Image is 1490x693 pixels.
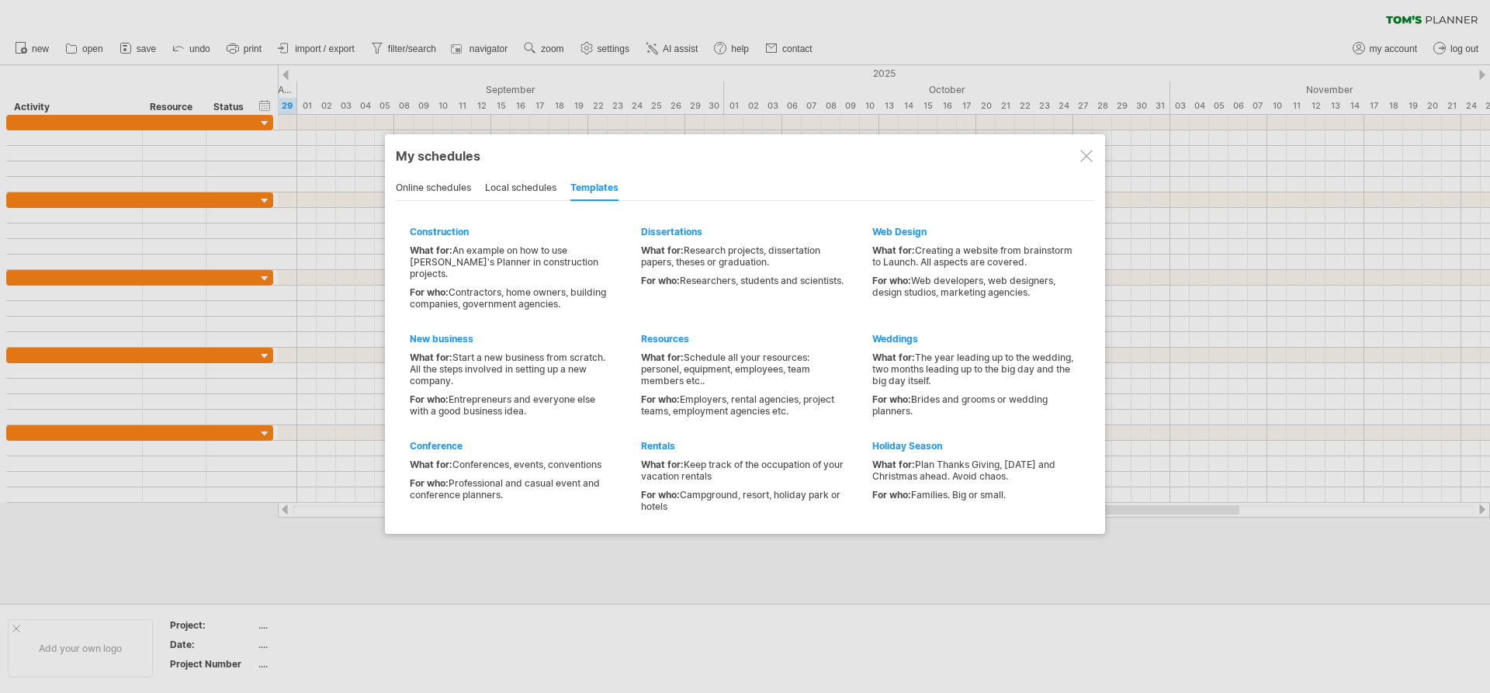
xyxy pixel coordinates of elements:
div: Schedule all your resources: personel, equipment, employees, team members etc.. [641,352,844,386]
div: Professional and casual event and conference planners. [410,477,612,501]
span: What for: [410,459,452,470]
div: New business [410,333,612,345]
span: For who: [410,286,449,298]
span: What for: [410,244,452,256]
div: Conference [410,440,612,452]
div: Entrepreneurs and everyone else with a good business idea. [410,393,612,417]
div: Creating a website from brainstorm to Launch. All aspects are covered. [872,244,1075,268]
span: For who: [641,489,680,501]
div: Weddings [872,333,1075,345]
div: Contractors, home owners, building companies, government agencies. [410,286,612,310]
span: For who: [872,489,911,501]
span: For who: [641,275,680,286]
span: What for: [641,352,684,363]
div: local schedules [485,176,556,201]
span: For who: [410,393,449,405]
span: What for: [872,352,915,363]
span: For who: [872,393,911,405]
span: For who: [872,275,911,286]
div: Conferences, events, conventions [410,459,612,470]
span: What for: [410,352,452,363]
div: Plan Thanks Giving, [DATE] and Christmas ahead. Avoid chaos. [872,459,1075,482]
div: Rentals [641,440,844,452]
div: Web Design [872,226,1075,237]
div: Dissertations [641,226,844,237]
span: For who: [410,477,449,489]
div: Research projects, dissertation papers, theses or graduation. [641,244,844,268]
span: What for: [641,459,684,470]
div: Researchers, students and scientists. [641,275,844,286]
div: Campground, resort, holiday park or hotels [641,489,844,512]
div: Start a new business from scratch. All the steps involved in setting up a new company. [410,352,612,386]
div: Holiday Season [872,440,1075,452]
div: Web developers, web designers, design studios, marketing agencies. [872,275,1075,298]
div: An example on how to use [PERSON_NAME]'s Planner in construction projects. [410,244,612,279]
div: Resources [641,333,844,345]
div: online schedules [396,176,471,201]
div: The year leading up to the wedding, two months leading up to the big day and the big day itself. [872,352,1075,386]
div: templates [570,176,619,201]
div: Keep track of the occupation of your vacation rentals [641,459,844,482]
span: What for: [641,244,684,256]
div: Families. Big or small. [872,489,1075,501]
div: Employers, rental agencies, project teams, employment agencies etc. [641,393,844,417]
span: What for: [872,244,915,256]
div: Brides and grooms or wedding planners. [872,393,1075,417]
span: What for: [872,459,915,470]
div: My schedules [396,148,1094,164]
div: Construction [410,226,612,237]
span: For who: [641,393,680,405]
